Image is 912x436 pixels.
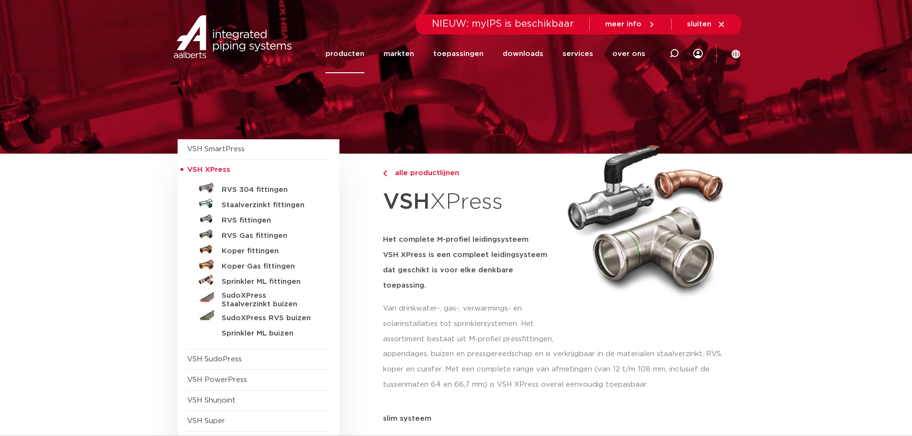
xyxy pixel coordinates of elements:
h5: RVS Gas fittingen [222,232,316,240]
a: services [563,34,593,73]
h5: SudoXPress Staalverzinkt buizen [222,291,316,309]
h5: Sprinkler ML buizen [222,329,316,338]
a: SudoXPress RVS buizen [187,309,330,324]
a: sluiten [687,20,726,29]
span: sluiten [687,21,711,28]
strong: VSH [383,191,430,213]
a: Staalverzinkt fittingen [187,196,330,211]
img: chevron-right.svg [383,170,387,177]
a: VSH Shurjoint [187,397,236,404]
a: Koper Gas fittingen [187,257,330,272]
a: Sprinkler ML fittingen [187,272,330,288]
h5: RVS fittingen [222,216,316,225]
a: VSH PowerPress [187,376,247,383]
a: Sprinkler ML buizen [187,324,330,339]
h5: SudoXPress RVS buizen [222,314,316,323]
div: my IPS [693,34,703,73]
h5: Koper Gas fittingen [222,262,316,271]
h5: Het complete M-profiel leidingsysteem VSH XPress is een compleet leidingsysteem dat geschikt is v... [383,232,556,293]
span: VSH XPress [187,166,230,173]
a: over ons [612,34,645,73]
a: RVS 304 fittingen [187,180,330,196]
p: appendages, buizen en pressgereedschap en is verkrijgbaar in de materialen staalverzinkt, RVS, ko... [383,347,735,392]
nav: Menu [326,34,645,73]
a: toepassingen [433,34,484,73]
a: VSH SudoPress [187,356,242,363]
a: downloads [503,34,543,73]
a: meer info [605,20,656,29]
p: Van drinkwater-, gas-, verwarmings- en solarinstallaties tot sprinklersystemen. Het assortiment b... [383,301,556,347]
a: VSH Super [187,417,225,425]
a: producten [326,34,364,73]
span: NIEUW: myIPS is beschikbaar [432,19,574,29]
p: slim systeem [383,415,735,422]
h1: XPress [383,184,556,221]
a: VSH SmartPress [187,145,245,153]
h5: Sprinkler ML fittingen [222,278,316,286]
h5: Staalverzinkt fittingen [222,201,316,210]
span: meer info [605,21,642,28]
span: alle productlijnen [389,169,459,177]
a: markten [383,34,414,73]
a: alle productlijnen [383,168,556,179]
a: Koper fittingen [187,242,330,257]
h5: Koper fittingen [222,247,316,256]
a: SudoXPress Staalverzinkt buizen [187,288,330,309]
a: RVS fittingen [187,211,330,226]
h5: RVS 304 fittingen [222,186,316,194]
a: RVS Gas fittingen [187,226,330,242]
